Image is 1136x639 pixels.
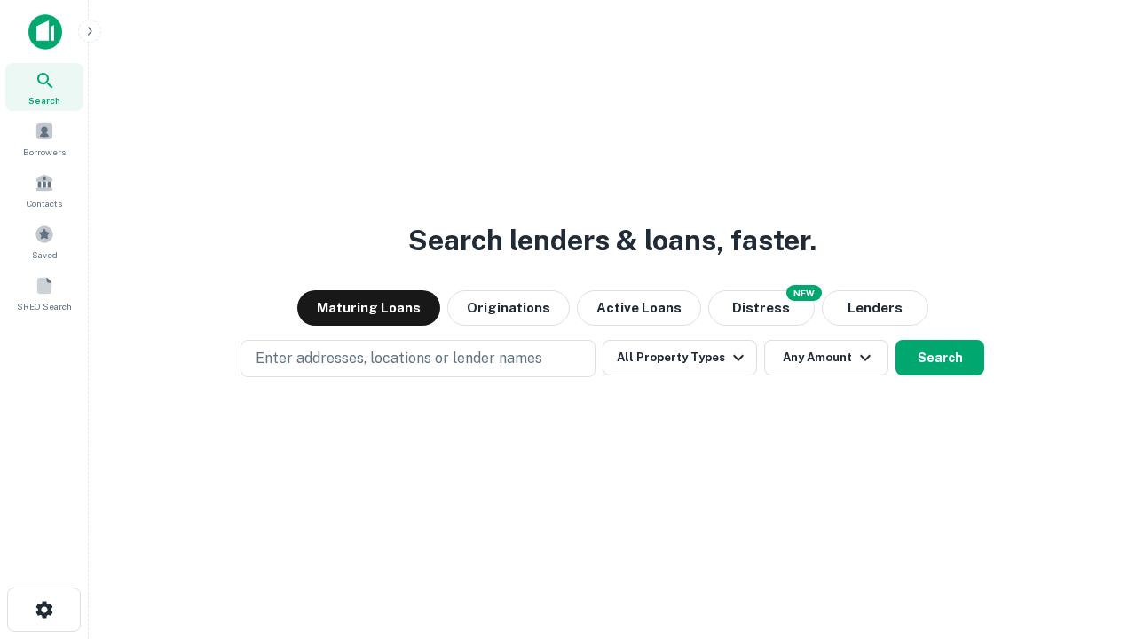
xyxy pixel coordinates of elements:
[241,340,596,377] button: Enter addresses, locations or lender names
[577,290,701,326] button: Active Loans
[5,217,83,265] a: Saved
[5,269,83,317] a: SREO Search
[5,166,83,214] a: Contacts
[27,196,62,210] span: Contacts
[603,340,757,375] button: All Property Types
[28,93,60,107] span: Search
[895,340,984,375] button: Search
[28,14,62,50] img: capitalize-icon.png
[822,290,928,326] button: Lenders
[23,145,66,159] span: Borrowers
[447,290,570,326] button: Originations
[708,290,815,326] button: Search distressed loans with lien and other non-mortgage details.
[408,219,816,262] h3: Search lenders & loans, faster.
[786,285,822,301] div: NEW
[764,340,888,375] button: Any Amount
[297,290,440,326] button: Maturing Loans
[17,299,72,313] span: SREO Search
[5,114,83,162] a: Borrowers
[1047,497,1136,582] iframe: Chat Widget
[256,348,542,369] p: Enter addresses, locations or lender names
[5,63,83,111] a: Search
[32,248,58,262] span: Saved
